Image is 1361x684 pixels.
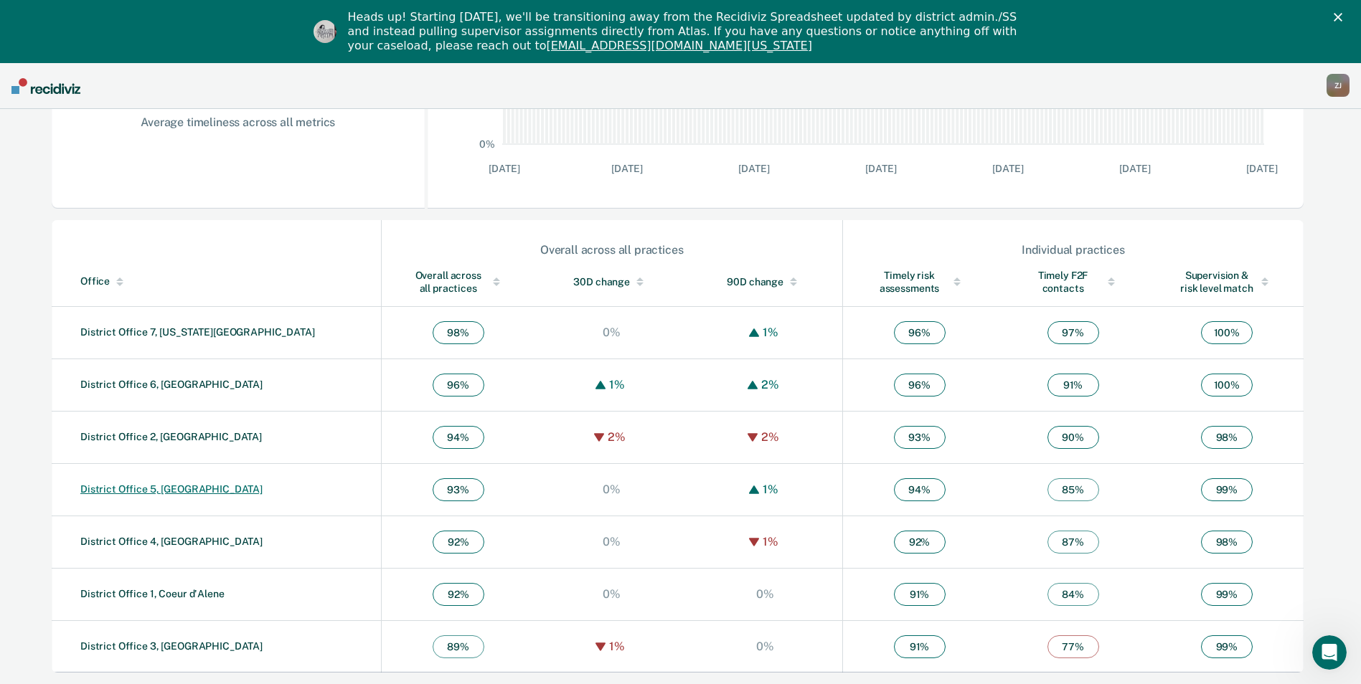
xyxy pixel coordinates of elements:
span: 97 % [1047,321,1099,344]
span: 87 % [1047,531,1099,554]
div: 90D change [717,275,814,288]
span: 99 % [1201,478,1253,501]
div: 2% [604,430,629,444]
div: 0% [753,587,778,601]
a: District Office 2, [GEOGRAPHIC_DATA] [80,431,262,442]
span: 85 % [1047,478,1099,501]
th: Toggle SortBy [381,257,534,307]
span: 96 % [894,374,946,396]
div: 2% [758,430,783,444]
span: 93 % [433,478,484,501]
div: Timely risk assessments [872,269,968,295]
div: 1% [759,483,782,496]
text: [DATE] [1246,163,1277,174]
span: 84 % [1047,583,1099,606]
span: 99 % [1201,635,1253,658]
text: [DATE] [738,163,769,174]
div: 0% [753,640,778,653]
div: Close [1334,13,1348,22]
span: 96 % [894,321,946,344]
div: Timely F2F contacts [1025,269,1121,295]
div: 0% [599,483,624,496]
span: 93 % [894,426,946,449]
th: Toggle SortBy [535,257,689,307]
span: 94 % [433,426,484,449]
div: Supervision & risk level match [1179,269,1275,295]
div: 1% [606,378,628,391]
span: 91 % [894,635,946,658]
th: Toggle SortBy [996,257,1149,307]
img: Profile image for Kim [314,20,336,43]
text: [DATE] [1119,163,1150,174]
div: 0% [599,535,624,548]
th: Toggle SortBy [52,257,381,307]
div: Overall across all practices [382,243,842,257]
text: [DATE] [865,163,896,174]
a: District Office 4, [GEOGRAPHIC_DATA] [80,536,263,547]
span: 92 % [433,531,484,554]
span: 99 % [1201,583,1253,606]
div: 1% [759,326,782,339]
div: Office [80,275,375,288]
div: 1% [606,640,628,653]
span: 98 % [1201,531,1253,554]
div: 0% [599,587,624,601]
span: 91 % [894,583,946,606]
div: Overall across all practices [410,269,507,295]
text: [DATE] [992,163,1023,174]
th: Toggle SortBy [689,257,842,307]
div: 0% [599,326,624,339]
a: District Office 1, Coeur d'Alene [80,588,225,599]
div: Average timeliness across all metrics [98,115,379,129]
th: Toggle SortBy [1150,257,1304,307]
span: 90 % [1047,426,1099,449]
iframe: Intercom live chat [1312,635,1347,670]
div: 30D change [564,275,660,288]
div: 2% [758,378,783,391]
span: 100 % [1201,321,1253,344]
span: 77 % [1047,635,1099,658]
span: 96 % [433,374,484,396]
div: 1% [759,535,782,548]
a: District Office 5, [GEOGRAPHIC_DATA] [80,483,263,495]
a: District Office 3, [GEOGRAPHIC_DATA] [80,640,263,652]
span: 92 % [894,531,946,554]
span: 92 % [433,583,484,606]
a: District Office 6, [GEOGRAPHIC_DATA] [80,379,263,390]
span: 98 % [433,321,484,344]
text: [DATE] [611,163,642,174]
span: 98 % [1201,426,1253,449]
div: Z J [1327,74,1350,97]
text: [DATE] [489,163,519,174]
div: Individual practices [844,243,1303,257]
a: [EMAIL_ADDRESS][DOMAIN_NAME][US_STATE] [546,39,811,52]
div: Heads up! Starting [DATE], we'll be transitioning away from the Recidiviz Spreadsheet updated by ... [348,10,1025,53]
img: Recidiviz [11,78,80,94]
span: 94 % [894,478,946,501]
span: 89 % [433,635,484,658]
span: 91 % [1047,374,1099,396]
a: District Office 7, [US_STATE][GEOGRAPHIC_DATA] [80,326,315,338]
th: Toggle SortBy [842,257,996,307]
button: ZJ [1327,74,1350,97]
span: 100 % [1201,374,1253,396]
